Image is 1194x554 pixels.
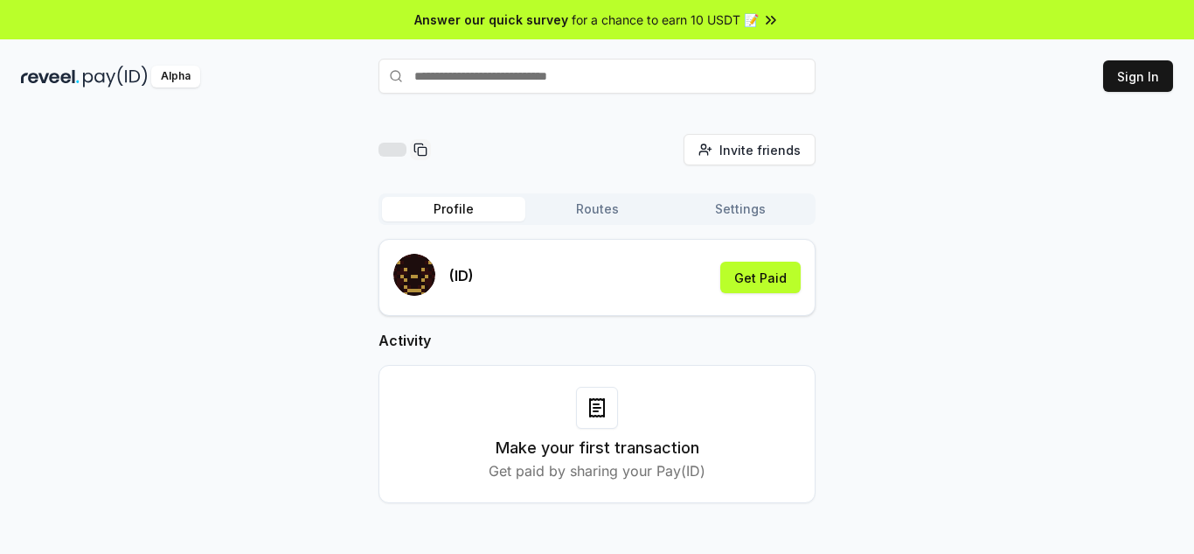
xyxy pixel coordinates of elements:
button: Settings [669,197,812,221]
button: Invite friends [684,134,816,165]
button: Routes [525,197,669,221]
button: Sign In [1103,60,1173,92]
img: reveel_dark [21,66,80,88]
span: for a chance to earn 10 USDT 📝 [572,11,759,29]
button: Profile [382,197,525,221]
img: pay_id [83,66,148,88]
h3: Make your first transaction [496,436,699,460]
p: (ID) [449,265,474,286]
p: Get paid by sharing your Pay(ID) [489,460,705,481]
span: Answer our quick survey [414,11,568,29]
h2: Activity [378,330,816,351]
button: Get Paid [720,262,801,293]
span: Invite friends [719,141,801,159]
div: Alpha [151,66,200,88]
